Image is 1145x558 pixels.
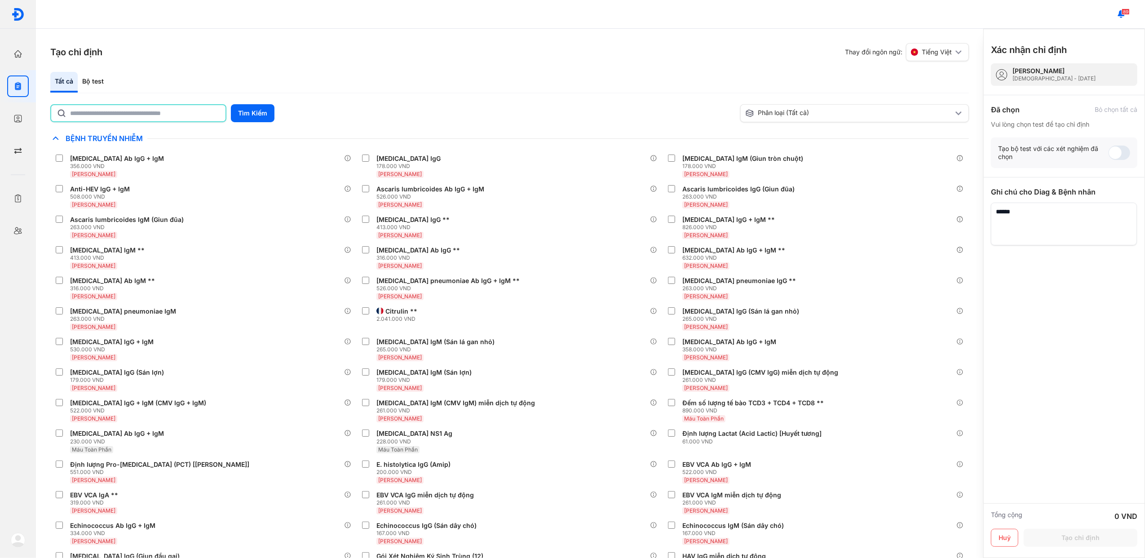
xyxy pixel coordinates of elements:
button: Huỷ [991,529,1018,547]
div: Tạo bộ test với các xét nghiệm đã chọn [998,145,1109,161]
span: [PERSON_NAME] [378,477,422,483]
div: Phân loại (Tất cả) [745,109,953,118]
div: [MEDICAL_DATA] NS1 Ag [376,430,452,438]
div: Bỏ chọn tất cả [1095,106,1137,114]
div: 167.000 VND [376,530,480,537]
span: [PERSON_NAME] [72,201,115,208]
div: 2.041.000 VND [376,315,421,323]
span: [PERSON_NAME] [72,293,115,300]
span: [PERSON_NAME] [684,232,728,239]
img: logo [11,533,25,547]
div: [MEDICAL_DATA] pneumoniae IgM [70,307,176,315]
span: [PERSON_NAME] [378,293,422,300]
div: [MEDICAL_DATA] Ab IgG + IgM ** [682,246,785,254]
div: [MEDICAL_DATA] pneumoniae IgG ** [682,277,796,285]
div: 263.000 VND [682,193,798,200]
div: 263.000 VND [70,315,180,323]
div: E. histolytica IgG (Amip) [376,461,451,469]
span: [PERSON_NAME] [378,232,422,239]
div: [MEDICAL_DATA] IgM ** [70,246,145,254]
div: [MEDICAL_DATA] IgG (Sán lá gan nhỏ) [682,307,799,315]
div: Ascaris lumbricoides Ab IgG + IgM [376,185,484,193]
div: Thay đổi ngôn ngữ: [845,43,969,61]
div: [MEDICAL_DATA] IgM (Giun tròn chuột) [682,155,803,163]
div: Echinococcus IgG (Sán dây chó) [376,522,477,530]
div: 526.000 VND [376,285,523,292]
div: 316.000 VND [70,285,159,292]
div: EBV VCA Ab IgG + IgM [682,461,751,469]
img: logo [11,8,25,21]
div: [MEDICAL_DATA] IgG (CMV IgG) miễn dịch tự động [682,368,838,376]
div: Ascaris lumbricoides IgM (Giun đũa) [70,216,184,224]
div: 551.000 VND [70,469,253,476]
div: [PERSON_NAME] [1012,67,1096,75]
div: 200.000 VND [376,469,454,476]
span: Máu Toàn Phần [72,446,111,453]
div: [MEDICAL_DATA] IgG (Sán lợn) [70,368,164,376]
div: Citrulin ** [385,307,417,315]
h3: Tạo chỉ định [50,46,102,58]
button: Tìm Kiếm [231,104,274,122]
div: 167.000 VND [682,530,787,537]
div: 522.000 VND [70,407,210,414]
div: [MEDICAL_DATA] IgG ** [376,216,450,224]
div: 890.000 VND [682,407,827,414]
div: 508.000 VND [70,193,133,200]
span: [PERSON_NAME] [684,323,728,330]
span: [PERSON_NAME] [378,201,422,208]
div: 530.000 VND [70,346,157,353]
span: [PERSON_NAME] [378,385,422,391]
div: Đã chọn [991,104,1020,115]
span: [PERSON_NAME] [684,507,728,514]
span: [PERSON_NAME] [72,507,115,514]
span: [PERSON_NAME] [72,232,115,239]
div: 358.000 VND [682,346,780,353]
div: 263.000 VND [682,285,800,292]
span: [PERSON_NAME] [684,293,728,300]
div: 228.000 VND [376,438,456,445]
div: [MEDICAL_DATA] Ab IgG + IgM [70,155,164,163]
span: [PERSON_NAME] [378,538,422,545]
div: [MEDICAL_DATA] IgG + IgM [70,338,154,346]
div: 179.000 VND [376,376,475,384]
div: Định lượng Lactat (Acid Lactic) [Huyết tương] [682,430,822,438]
div: [MEDICAL_DATA] IgM (Sán lá gan nhỏ) [376,338,495,346]
div: 0 VND [1114,511,1137,522]
span: [PERSON_NAME] [684,201,728,208]
div: 261.000 VND [682,499,785,506]
div: [MEDICAL_DATA] IgM (CMV IgM) miễn dịch tự động [376,399,535,407]
span: [PERSON_NAME] [378,262,422,269]
span: [PERSON_NAME] [72,262,115,269]
div: EBV VCA IgA ** [70,491,118,499]
span: Tiếng Việt [922,48,952,56]
div: Định lượng Pro-[MEDICAL_DATA] (PCT) [[PERSON_NAME]] [70,461,249,469]
button: Tạo chỉ định [1024,529,1137,547]
div: Tổng cộng [991,511,1022,522]
div: Bộ test [78,72,108,93]
div: 632.000 VND [682,254,789,261]
div: 334.000 VND [70,530,159,537]
div: [MEDICAL_DATA] Ab IgG + IgM [70,430,164,438]
div: Anti-HEV IgG + IgM [70,185,130,193]
span: [PERSON_NAME] [684,538,728,545]
span: [PERSON_NAME] [72,385,115,391]
div: 178.000 VND [376,163,444,170]
span: [PERSON_NAME] [378,415,422,422]
div: [MEDICAL_DATA] Ab IgG + IgM [682,338,776,346]
span: Máu Toàn Phần [684,415,724,422]
span: [PERSON_NAME] [72,323,115,330]
span: [PERSON_NAME] [684,171,728,177]
span: [PERSON_NAME] [378,354,422,361]
div: Ghi chú cho Diag & Bệnh nhân [991,186,1137,197]
span: 89 [1122,9,1130,15]
div: Echinococcus Ab IgG + IgM [70,522,155,530]
div: [MEDICAL_DATA] pneumoniae Ab IgG + IgM ** [376,277,520,285]
div: 230.000 VND [70,438,168,445]
div: 263.000 VND [70,224,187,231]
div: Ascaris lumbricoides IgG (Giun đũa) [682,185,795,193]
div: 413.000 VND [376,224,453,231]
div: 316.000 VND [376,254,464,261]
div: Tất cả [50,72,78,93]
div: 826.000 VND [682,224,778,231]
div: 522.000 VND [682,469,755,476]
